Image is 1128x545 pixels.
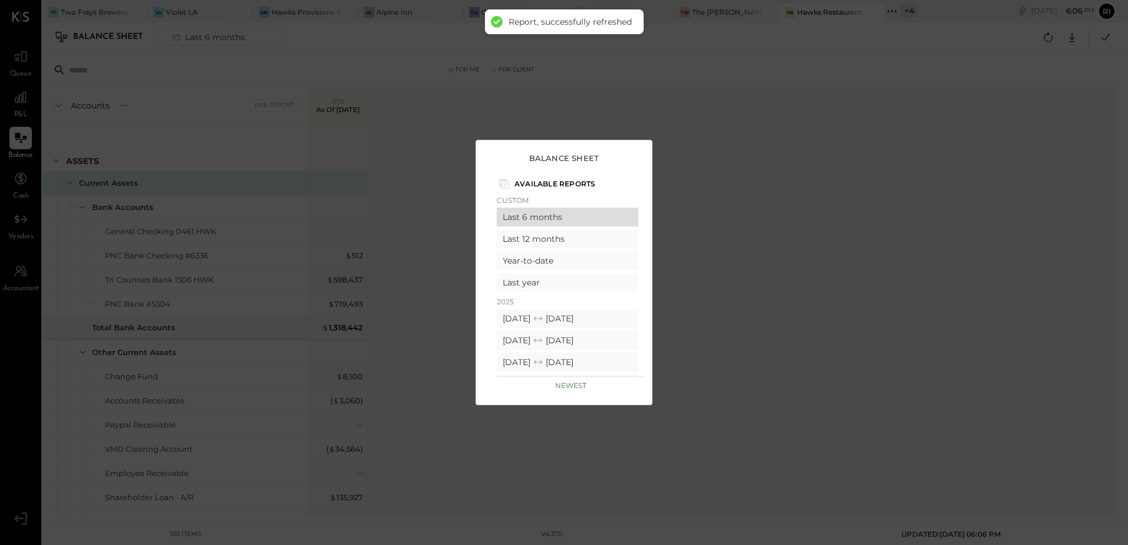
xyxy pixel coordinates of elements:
p: 2025 [497,297,638,306]
div: [DATE] [DATE] [497,309,638,328]
div: Last year [497,273,638,292]
div: [DATE] [DATE] [497,353,638,372]
div: Last 12 months [497,229,638,248]
div: Report, successfully refreshed [509,17,632,27]
div: Last 6 months [497,208,638,226]
p: Newest [555,381,586,390]
p: Available Reports [514,179,595,188]
div: [DATE] [DATE] [497,331,638,350]
h3: Balance Sheet [529,153,599,163]
div: Year-to-date [497,251,638,270]
div: [DATE] [DATE] [497,375,638,393]
p: Custom [497,196,638,205]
